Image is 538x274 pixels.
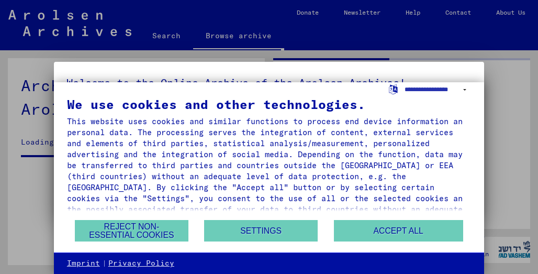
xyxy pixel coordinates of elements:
div: We use cookies and other technologies. [67,98,471,111]
h5: Welcome to the Online Archive of the Arolsen Archives! [66,74,472,91]
button: Settings [204,220,317,242]
button: Reject non-essential cookies [75,220,188,242]
button: Accept all [334,220,463,242]
a: Imprint [67,258,100,269]
div: This website uses cookies and similar functions to process end device information and personal da... [67,116,471,226]
a: Privacy Policy [108,258,174,269]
